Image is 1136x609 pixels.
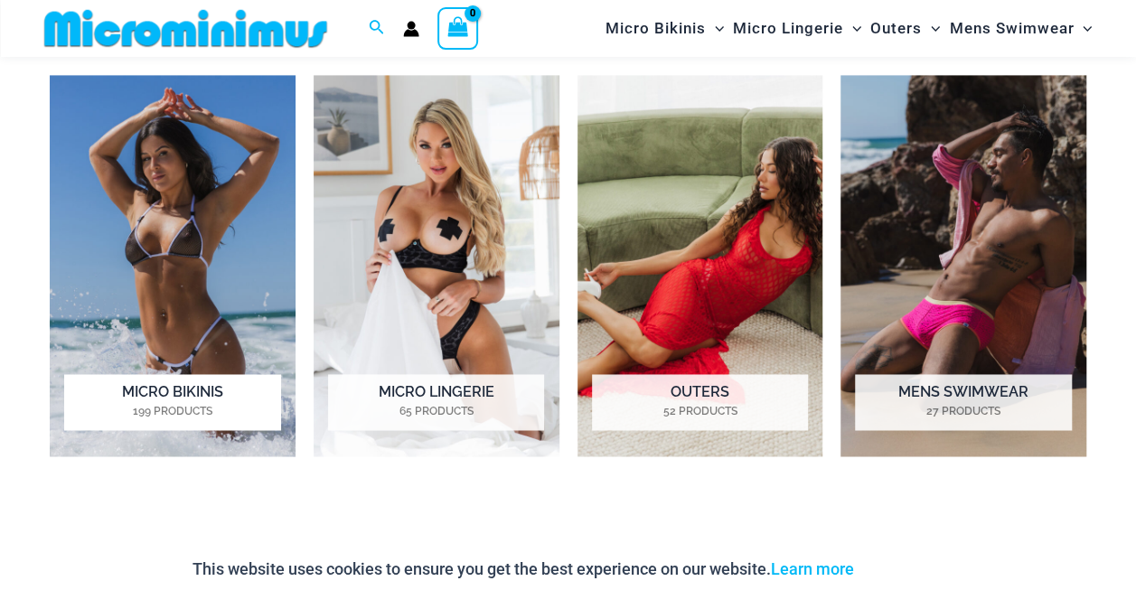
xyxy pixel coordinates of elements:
a: View Shopping Cart, empty [437,7,479,49]
span: Menu Toggle [843,5,861,52]
img: Mens Swimwear [840,75,1086,456]
a: Account icon link [403,21,419,37]
mark: 199 Products [64,403,280,419]
a: Visit product category Micro Bikinis [50,75,296,456]
mark: 27 Products [855,403,1071,419]
img: MM SHOP LOGO FLAT [37,8,334,49]
h2: Mens Swimwear [855,374,1071,430]
a: Visit product category Outers [577,75,823,456]
span: Micro Bikinis [606,5,706,52]
a: OutersMenu ToggleMenu Toggle [866,5,944,52]
img: Micro Lingerie [314,75,559,456]
span: Menu Toggle [1074,5,1092,52]
h2: Micro Lingerie [328,374,544,430]
a: Micro LingerieMenu ToggleMenu Toggle [728,5,866,52]
a: Learn more [771,559,854,578]
span: Outers [870,5,922,52]
span: Menu Toggle [706,5,724,52]
a: Visit product category Mens Swimwear [840,75,1086,456]
mark: 52 Products [592,403,808,419]
a: Search icon link [369,17,385,40]
span: Mens Swimwear [949,5,1074,52]
p: This website uses cookies to ensure you get the best experience on our website. [192,556,854,583]
span: Menu Toggle [922,5,940,52]
span: Micro Lingerie [733,5,843,52]
nav: Site Navigation [598,3,1100,54]
a: Mens SwimwearMenu ToggleMenu Toggle [944,5,1096,52]
img: Outers [577,75,823,456]
a: Micro BikinisMenu ToggleMenu Toggle [601,5,728,52]
mark: 65 Products [328,403,544,419]
img: Micro Bikinis [50,75,296,456]
h2: Outers [592,374,808,430]
h2: Micro Bikinis [64,374,280,430]
button: Accept [868,548,944,591]
a: Visit product category Micro Lingerie [314,75,559,456]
